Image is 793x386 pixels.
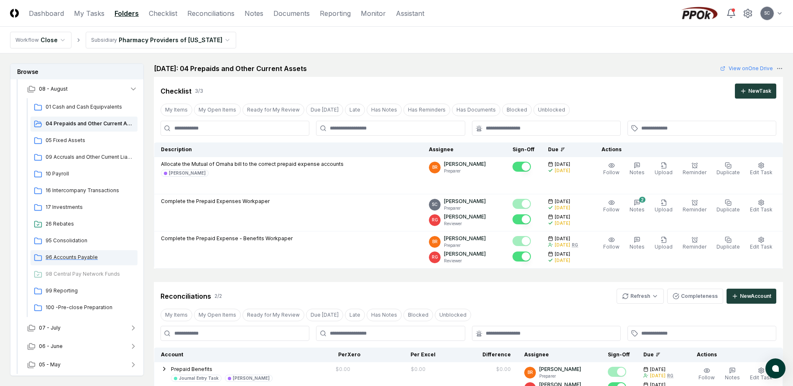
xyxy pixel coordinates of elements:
span: Notes [630,244,645,250]
button: My Items [161,309,192,321]
nav: breadcrumb [10,32,236,48]
button: Refresh [617,289,664,304]
span: [DATE] [555,251,570,257]
span: Edit Task [750,374,773,381]
div: [PERSON_NAME] [233,375,270,381]
span: Upload [655,206,673,213]
a: Assistant [396,8,424,18]
span: Duplicate [717,244,740,250]
a: 09 Accruals and Other Current Liabilities [31,150,138,165]
p: [PERSON_NAME] [444,198,486,205]
div: Due [643,351,677,358]
a: 10 Payroll [31,167,138,182]
div: Account [161,351,286,358]
th: Assignee [422,142,506,157]
span: Notes [725,374,740,381]
span: 06 - June [39,343,63,350]
div: 3 / 3 [195,87,203,95]
div: [PERSON_NAME] [169,170,206,176]
span: Upload [655,244,673,250]
span: 08 - August [39,85,68,93]
p: [PERSON_NAME] [444,250,486,258]
span: 98 Central Pay Network Funds [46,270,134,278]
div: New Account [740,292,771,300]
a: 16 Intercompany Transactions [31,183,138,198]
button: 06 - June [20,337,144,356]
span: [DATE] [650,366,666,373]
button: Reminder [681,160,708,178]
div: 2 [639,197,645,203]
span: 96 Accounts Payable [46,254,134,261]
button: Blocked [403,309,433,321]
span: Reminder [683,244,706,250]
button: Due Today [306,309,343,321]
p: Allocate the Mutual of Omaha bill to the correct prepaid expense accounts [161,160,344,168]
span: Follow [699,374,715,381]
a: 05 Fixed Assets [31,133,138,148]
span: [DATE] [555,236,570,242]
span: Follow [603,169,620,175]
button: Follow [697,366,717,383]
div: $0.00 [496,366,511,373]
div: RG [667,373,673,379]
a: Notes [245,8,263,18]
button: 08 - August [20,80,144,98]
span: 95 Consolidation [46,237,134,244]
button: Upload [653,160,674,178]
th: Per Xero [292,348,367,362]
div: $0.00 [336,366,350,373]
button: Notes [628,160,646,178]
button: My Open Items [194,309,241,321]
span: 09 Accruals and Other Current Liabilities [46,153,134,161]
span: Follow [603,206,620,213]
button: Upload [653,198,674,215]
div: Subsidiary [91,36,117,44]
button: 07 - July [20,319,144,337]
button: 2Notes [628,198,646,215]
a: 100 -Pre-close Preparation [31,300,138,315]
a: My Tasks [74,8,105,18]
button: Duplicate [715,160,742,178]
div: [DATE] [555,205,570,211]
span: Prepaid Benefits [171,366,212,372]
button: Follow [602,160,621,178]
a: 01 Cash and Cash Equipvalents [31,100,138,115]
button: Due Today [306,104,343,116]
button: Late [345,309,365,321]
span: 17 Investments [46,203,134,211]
button: Ready for My Review [242,309,304,321]
button: Mark complete [513,199,531,209]
button: Follow [602,235,621,252]
div: 08 - August [20,98,144,319]
div: [DATE] [555,257,570,264]
button: NewAccount [727,289,776,304]
button: Edit Task [748,235,774,252]
div: [DATE] [555,220,570,226]
a: 95 Consolidation [31,234,138,249]
span: SC [432,201,438,208]
button: Mark complete [513,214,531,224]
button: 05 - May [20,356,144,374]
span: 01 Cash and Cash Equipvalents [46,103,134,111]
button: Notes [723,366,742,383]
th: Difference [442,348,518,362]
span: [DATE] [555,214,570,220]
span: BR [432,164,438,170]
span: 07 - July [39,324,61,332]
a: 17 Investments [31,200,138,215]
p: Preparer [539,373,581,379]
button: Reminder [681,198,708,215]
a: 99 Reporting [31,284,138,299]
span: RG [432,254,438,260]
img: Logo [10,9,19,18]
p: Preparer [444,242,486,249]
span: Notes [630,206,645,213]
p: [PERSON_NAME] [444,213,486,221]
h2: [DATE]: 04 Prepaids and Other Current Assets [154,63,307,74]
button: Edit Task [748,198,774,215]
span: BR [432,239,438,245]
button: Duplicate [715,198,742,215]
span: RG [432,217,438,223]
th: Description [154,142,423,157]
button: NewTask [735,84,776,99]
